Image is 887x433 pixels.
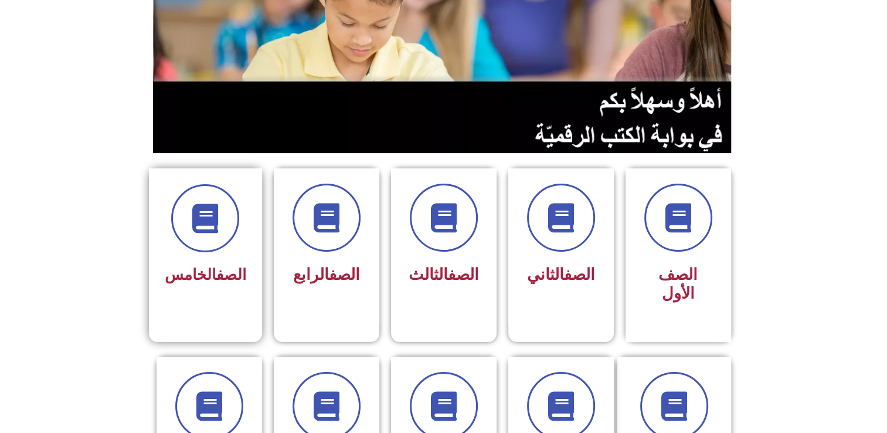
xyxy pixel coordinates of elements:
span: الثالث [409,265,479,284]
span: الرابع [293,265,360,284]
a: الصف [216,266,246,283]
span: الثاني [527,265,595,284]
a: الصف [564,265,595,284]
a: الصف [329,265,360,284]
a: الصف [448,265,479,284]
span: الصف الأول [658,265,698,303]
span: الخامس [165,266,246,283]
